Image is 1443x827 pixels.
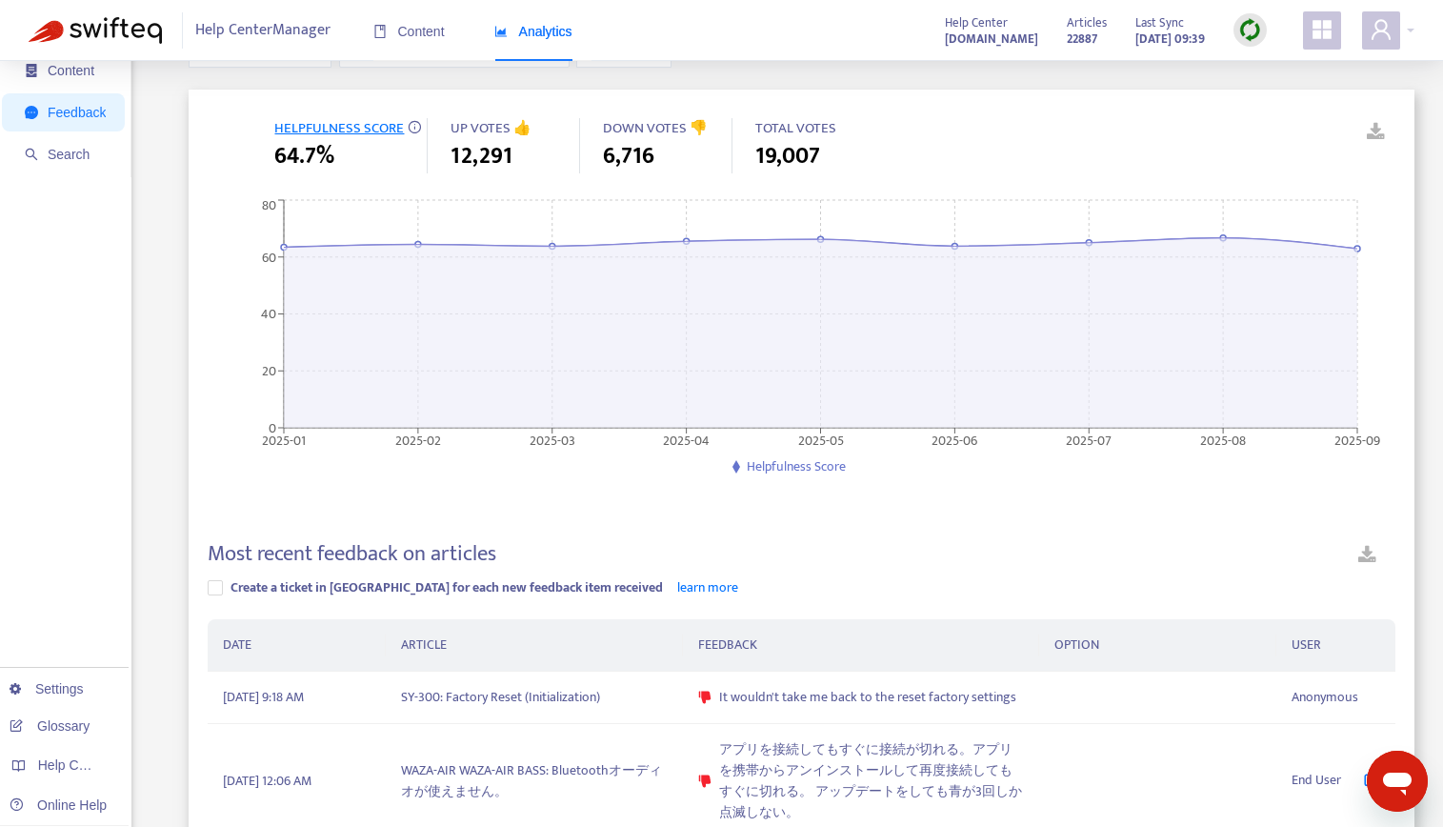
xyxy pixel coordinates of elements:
span: dislike [698,775,711,788]
a: Settings [10,681,84,696]
iframe: メッセージングウィンドウの起動ボタン、進行中の会話 [1367,751,1428,812]
span: Search [48,147,90,162]
span: dislike [698,691,711,704]
span: Help Center Manager [195,12,331,49]
span: HELPFULNESS SCORE [274,116,404,140]
span: UP VOTES 👍 [451,116,531,140]
span: TOTAL VOTES [755,116,836,140]
span: Help Centers [38,757,116,773]
span: message [25,106,38,119]
th: OPTION [1039,619,1276,672]
span: user [1370,18,1393,41]
span: Content [48,63,94,78]
span: End User [1292,770,1341,793]
img: sync.dc5367851b00ba804db3.png [1238,18,1262,42]
span: Analytics [494,24,572,39]
span: Feedback [48,105,106,120]
span: Helpfulness Score [747,455,846,477]
h4: Most recent feedback on articles [208,541,496,567]
tspan: 2025-04 [664,429,711,451]
td: SY-300: Factory Reset (Initialization) [386,672,683,724]
span: It wouldn't take me back to the reset factory settings [719,687,1016,708]
span: Content [373,24,445,39]
th: DATE [208,619,386,672]
a: Online Help [10,797,107,813]
strong: [DATE] 09:39 [1135,29,1205,50]
span: Help Center [945,12,1008,33]
tspan: 80 [262,194,276,216]
img: Swifteq [29,17,162,44]
span: [DATE] 9:18 AM [223,687,304,708]
tspan: 2025-07 [1067,429,1112,451]
tspan: 60 [262,246,276,268]
span: search [25,148,38,161]
a: learn more [677,576,738,598]
span: 19,007 [755,139,820,173]
span: Last Sync [1135,12,1184,33]
span: + Add filter [703,41,769,64]
span: 6,716 [603,139,654,173]
tspan: 2025-08 [1201,429,1247,451]
span: book [373,25,387,38]
a: Glossary [10,718,90,734]
th: USER [1276,619,1395,672]
tspan: 2025-05 [798,429,844,451]
span: DOWN VOTES 👎 [603,116,708,140]
a: [DOMAIN_NAME] [945,28,1038,50]
tspan: 2025-01 [262,429,306,451]
span: [DATE] 12:06 AM [223,771,311,792]
span: area-chart [494,25,508,38]
th: FEEDBACK [683,619,1039,672]
span: container [25,64,38,77]
span: 64.7% [274,139,334,173]
tspan: 2025-02 [395,429,441,451]
span: Create a ticket in [GEOGRAPHIC_DATA] for each new feedback item received [230,576,663,598]
th: ARTICLE [386,619,683,672]
span: appstore [1311,18,1333,41]
tspan: 2025-03 [530,429,575,451]
span: Anonymous [1292,687,1358,708]
strong: [DOMAIN_NAME] [945,29,1038,50]
tspan: 40 [261,303,276,325]
span: Articles [1067,12,1107,33]
tspan: 2025-09 [1334,429,1380,451]
strong: 22887 [1067,29,1097,50]
tspan: 20 [262,360,276,382]
span: アプリを接続してもすぐに接続が切れる。アプリを携帯からアンインストールして再度接続してもすぐに切れる。 アップデートをしても青が3回しか点滅しない。 [719,739,1024,823]
span: 12,291 [451,139,512,173]
tspan: 2025-06 [932,429,978,451]
tspan: 0 [269,416,276,438]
